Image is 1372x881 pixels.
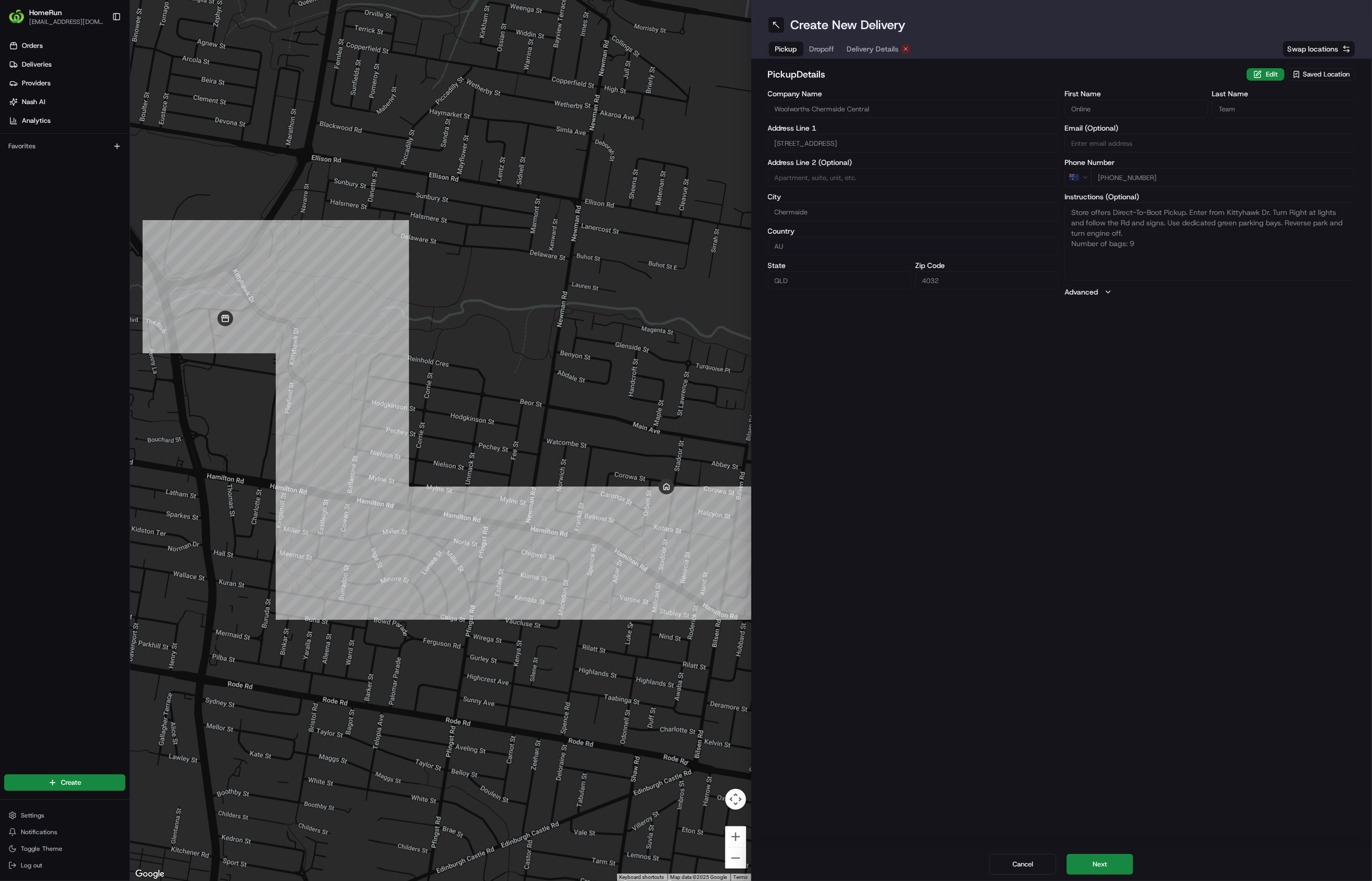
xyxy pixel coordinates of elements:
button: Cancel [990,854,1056,875]
span: Toggle Theme [21,845,62,853]
button: Settings [4,808,125,823]
img: Nash [10,11,31,32]
input: Enter country [768,237,1059,256]
span: Saved Location [1303,70,1350,79]
label: Advanced [1065,287,1098,297]
span: Analytics [22,116,50,125]
button: Map camera controls [725,789,746,810]
h2: pickup Details [768,67,1241,82]
a: Analytics [4,112,130,129]
label: Address Line 2 (Optional) [768,159,1059,166]
p: Welcome 👋 [10,42,189,59]
button: HomeRunHomeRun[EMAIL_ADDRESS][DOMAIN_NAME] [4,4,108,29]
label: State [768,262,911,269]
span: Pylon [104,177,126,185]
button: Edit [1247,68,1285,81]
input: Enter city [768,202,1059,221]
input: Enter state [768,271,911,290]
a: Terms [734,874,748,880]
span: Settings [21,811,44,820]
span: Create [61,778,81,787]
button: Start new chat [177,103,189,116]
label: Address Line 1 [768,124,1059,132]
a: 📗Knowledge Base [6,147,84,166]
label: City [768,193,1059,200]
button: Notifications [4,825,125,839]
span: Knowledge Base [21,151,80,162]
a: Orders [4,37,130,54]
button: Swap locations [1283,41,1355,57]
button: [EMAIL_ADDRESS][DOMAIN_NAME] [29,18,104,26]
span: Swap locations [1287,44,1338,54]
a: Providers [4,75,130,92]
button: Keyboard shortcuts [620,874,664,881]
textarea: Store offers Direct-To-Boot Pickup. Enter from Kittyhawk Dr. Turn Right at lights and follow the ... [1065,202,1355,280]
input: Enter email address [1065,134,1355,152]
input: Clear [27,68,172,79]
span: Providers [22,79,50,88]
div: Favorites [4,138,125,155]
button: Next [1067,854,1133,875]
label: Instructions (Optional) [1065,193,1355,200]
div: We're available if you need us! [35,110,132,119]
span: Deliveries [22,60,52,69]
input: Enter address [768,134,1059,152]
div: Start new chat [35,100,171,110]
button: Toggle Theme [4,841,125,856]
label: Phone Number [1065,159,1355,166]
img: Google [133,867,167,881]
button: Advanced [1065,287,1355,297]
input: Enter phone number [1091,168,1355,187]
span: Map data ©2025 Google [671,874,727,880]
span: Pickup [775,44,797,54]
span: Nash AI [22,97,45,107]
span: API Documentation [98,151,167,162]
input: Apartment, suite, unit, etc. [768,168,1059,187]
img: HomeRun [8,8,25,25]
img: 1736555255976-a54dd68f-1ca7-489b-9aae-adbdc363a1c4 [10,100,29,119]
span: Log out [21,861,42,870]
button: Saved Location [1287,67,1355,82]
input: Enter zip code [915,271,1058,290]
button: HomeRun [29,7,62,18]
a: Nash AI [4,94,130,110]
a: Deliveries [4,56,130,73]
span: Dropoff [810,44,835,54]
span: Notifications [21,828,57,836]
input: Enter first name [1065,99,1208,118]
input: Enter company name [768,99,1059,118]
div: 💻 [88,152,96,161]
span: Orders [22,41,43,50]
span: Delivery Details [847,44,899,54]
label: First Name [1065,90,1208,97]
a: 💻API Documentation [84,147,171,166]
label: Country [768,227,1059,235]
label: Last Name [1212,90,1355,97]
a: Open this area in Google Maps (opens a new window) [133,867,167,881]
a: Powered byPylon [73,176,126,185]
div: 📗 [10,152,19,161]
input: Enter last name [1212,99,1355,118]
label: Email (Optional) [1065,124,1355,132]
label: Company Name [768,90,1059,97]
button: Create [4,774,125,791]
label: Zip Code [915,262,1058,269]
button: Zoom out [725,848,746,869]
h1: Create New Delivery [791,17,906,33]
button: Zoom in [725,826,746,847]
button: Log out [4,858,125,873]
